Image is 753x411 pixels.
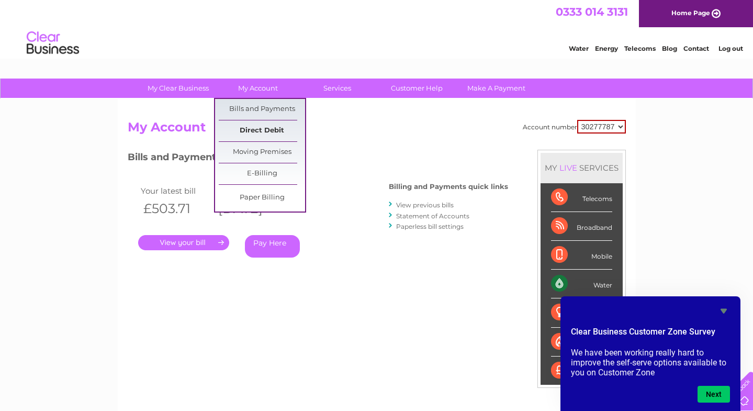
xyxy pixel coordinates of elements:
[219,120,305,141] a: Direct Debit
[551,212,612,241] div: Broadband
[717,305,730,317] button: Hide survey
[396,212,469,220] a: Statement of Accounts
[551,241,612,270] div: Mobile
[569,45,589,52] a: Water
[595,45,618,52] a: Energy
[683,45,709,52] a: Contact
[215,79,301,98] a: My Account
[571,305,730,403] div: Clear Business Customer Zone Survey
[128,120,626,140] h2: My Account
[396,201,454,209] a: View previous bills
[624,45,656,52] a: Telecoms
[557,163,579,173] div: LIVE
[245,235,300,258] a: Pay Here
[128,150,508,168] h3: Bills and Payments
[571,348,730,377] p: We have been working really hard to improve the self-serve options available to you on Customer Zone
[396,223,464,230] a: Paperless bill settings
[551,328,612,357] div: Gas
[138,184,213,198] td: Your latest bill
[389,183,508,191] h4: Billing and Payments quick links
[138,198,213,219] th: £503.71
[374,79,460,98] a: Customer Help
[551,298,612,327] div: Electricity
[523,120,626,134] div: Account number
[551,357,612,385] div: Payments
[571,326,730,343] h2: Clear Business Customer Zone Survey
[213,198,288,219] th: [DATE]
[294,79,380,98] a: Services
[219,187,305,208] a: Paper Billing
[662,45,677,52] a: Blog
[219,99,305,120] a: Bills and Payments
[718,45,743,52] a: Log out
[551,183,612,212] div: Telecoms
[541,153,623,183] div: MY SERVICES
[135,79,221,98] a: My Clear Business
[551,270,612,298] div: Water
[556,5,628,18] a: 0333 014 3131
[213,184,288,198] td: Invoice date
[698,386,730,403] button: Next question
[138,235,229,250] a: .
[219,163,305,184] a: E-Billing
[130,6,624,51] div: Clear Business is a trading name of Verastar Limited (registered in [GEOGRAPHIC_DATA] No. 3667643...
[453,79,540,98] a: Make A Payment
[219,142,305,163] a: Moving Premises
[26,27,80,59] img: logo.png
